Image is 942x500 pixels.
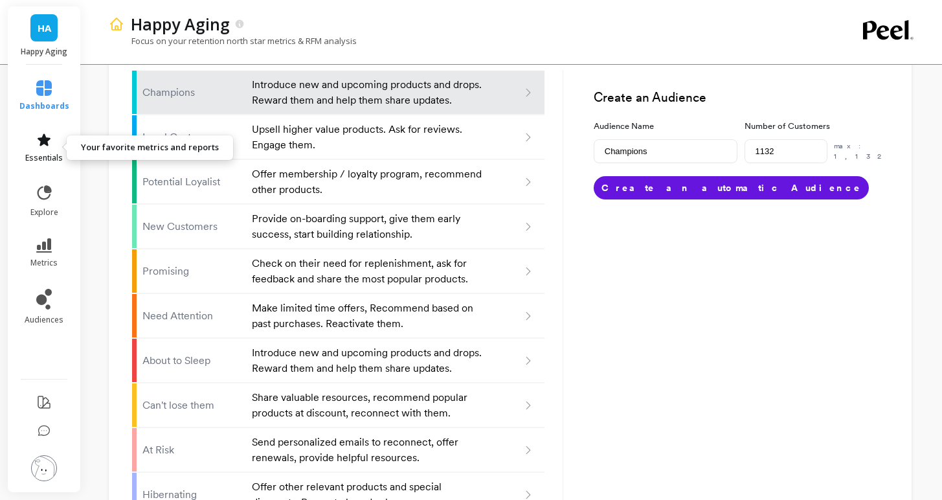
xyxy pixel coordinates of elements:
[109,16,124,32] img: header icon
[594,139,737,163] input: e.g. Black friday
[252,122,484,153] p: Upsell higher value products. Ask for reviews. Engage them.
[109,35,357,47] p: Focus on your retention north star metrics & RFM analysis
[252,211,484,242] p: Provide on-boarding support, give them early success, start building relationship.
[142,130,244,145] p: Loyal Customers
[834,141,888,162] p: max: 1,132
[252,256,484,287] p: Check on their need for replenishment, ask for feedback and share the most popular products.
[21,47,68,57] p: Happy Aging
[19,101,69,111] span: dashboards
[142,85,244,100] p: Champions
[594,120,737,133] label: Audience Name
[252,390,484,421] p: Share valuable resources, recommend popular products at discount, reconnect with them.
[25,315,63,325] span: audiences
[252,77,484,108] p: Introduce new and upcoming products and drops. Reward them and help them share updates.
[594,176,869,199] button: Create an automatic Audience
[745,139,827,163] input: e.g. 500
[142,308,244,324] p: Need Attention
[252,345,484,376] p: Introduce new and upcoming products and drops. Reward them and help them share updates.
[25,153,63,163] span: essentials
[38,21,51,36] span: HA
[252,435,484,466] p: Send personalized emails to reconnect, offer renewals, provide helpful resources.
[142,219,244,234] p: New Customers
[594,89,888,108] h3: Create an Audience
[30,258,58,268] span: metrics
[31,455,57,481] img: profile picture
[142,174,244,190] p: Potential Loyalist
[142,398,244,413] p: Can't lose them
[142,264,244,279] p: Promising
[745,120,888,133] label: Number of Customers
[252,301,484,332] p: Make limited time offers, Recommend based on past purchases. Reactivate them.
[252,166,484,198] p: Offer membership / loyalty program, recommend other products.
[131,13,230,35] p: Happy Aging
[30,207,58,218] span: explore
[142,353,244,369] p: About to Sleep
[142,442,244,458] p: At Risk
